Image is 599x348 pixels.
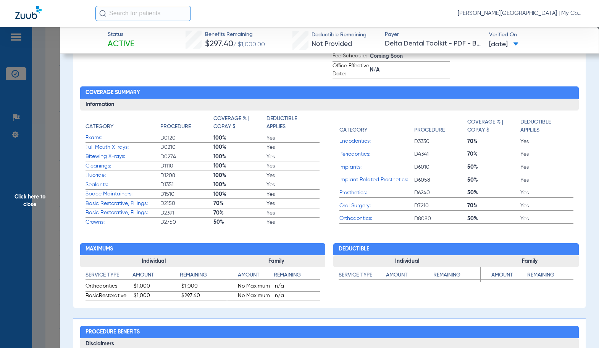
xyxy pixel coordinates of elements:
span: 70% [467,202,520,210]
span: 70% [213,200,266,207]
span: D1208 [160,172,213,179]
span: 100% [213,181,266,189]
span: $1,000 [181,282,227,291]
span: D1110 [160,162,213,170]
span: D0210 [160,143,213,151]
span: Cleanings: [86,162,160,170]
span: Implant Related Prosthetics: [339,176,414,184]
span: Basic Restorative, Fillings: [86,200,160,208]
span: Yes [266,181,320,189]
span: 100% [213,162,266,170]
span: Yes [520,163,573,171]
h4: Remaining [180,271,227,280]
img: Zuub Logo [15,6,42,19]
h4: Remaining [527,271,574,280]
input: Search for patients [95,6,191,21]
span: Basic Restorative, Fillings: [86,209,160,217]
h4: Service Type [86,271,133,280]
span: N/A [370,66,450,74]
span: Crowns: [86,218,160,226]
span: 70% [467,150,520,158]
h2: Deductible [333,243,579,255]
h4: Service Type [339,271,386,280]
app-breakdown-title: Category [86,115,160,133]
span: Yes [266,209,320,217]
span: D6010 [414,163,467,171]
h4: Amount [481,271,527,280]
span: Orthodontics: [339,215,414,223]
h4: Amount [227,271,274,280]
span: Yes [266,134,320,142]
span: Endodontics: [339,137,414,145]
span: BasicRestorative [86,292,131,301]
h4: Category [339,126,367,134]
span: Yes [266,143,320,151]
app-breakdown-title: Amount [132,271,180,282]
span: Fluoride: [86,171,160,179]
span: 100% [213,134,266,142]
h2: Procedure Benefits [80,326,579,338]
app-breakdown-title: Procedure [160,115,213,133]
span: Fee Schedule: [333,52,370,61]
app-breakdown-title: Category [339,115,414,137]
span: 100% [213,172,266,179]
span: Exams: [86,134,160,142]
h4: Coverage % | Copay $ [213,115,263,131]
span: 100% [213,190,266,198]
h3: Family [227,255,325,267]
span: D4341 [414,150,467,158]
span: Periodontics: [339,150,414,158]
h4: Remaining [433,271,481,280]
span: D0120 [160,134,213,142]
span: $1,000 [134,282,179,291]
span: Sealants: [86,181,160,189]
span: D2391 [160,209,213,217]
span: Space Maintainers: [86,190,160,198]
span: Yes [266,153,320,161]
span: Delta Dental Toolkit - PDF - Bot [385,39,482,49]
span: Yes [266,162,320,170]
span: D1351 [160,181,213,189]
h4: Procedure [160,123,191,131]
span: D6058 [414,176,467,184]
h3: Information [80,99,579,111]
span: n/a [275,282,320,291]
app-breakdown-title: Coverage % | Copay $ [213,115,266,133]
span: Orthodontics [86,282,131,291]
span: 50% [467,176,520,184]
span: 50% [467,189,520,197]
h3: Family [481,255,579,267]
img: Search Icon [99,10,106,17]
h2: Maximums [80,243,326,255]
span: D2150 [160,200,213,207]
iframe: Chat Widget [561,311,599,348]
span: Implants: [339,163,414,171]
span: Status [108,31,134,39]
h4: Amount [386,271,433,280]
span: Full Mouth X-rays: [86,143,160,151]
span: D3330 [414,138,467,145]
span: Coming Soon [370,52,450,60]
span: Bitewing X-rays: [86,153,160,161]
app-breakdown-title: Remaining [180,271,227,282]
span: Yes [520,176,573,184]
span: D2750 [160,218,213,226]
app-breakdown-title: Procedure [414,115,467,137]
span: [DATE] [489,40,518,49]
app-breakdown-title: Coverage % | Copay $ [467,115,520,137]
span: 70% [467,138,520,145]
span: Yes [520,138,573,145]
span: Deductible Remaining [312,31,367,39]
span: Payer [385,31,482,39]
app-breakdown-title: Service Type [86,271,133,282]
span: Yes [266,172,320,179]
h2: Coverage Summary [80,86,579,99]
span: Yes [520,150,573,158]
span: Verified On [489,31,586,39]
span: $297.40 [181,292,227,301]
span: 100% [213,143,266,151]
h4: Remaining [274,271,320,280]
app-breakdown-title: Remaining [433,271,481,282]
span: D0274 [160,153,213,161]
